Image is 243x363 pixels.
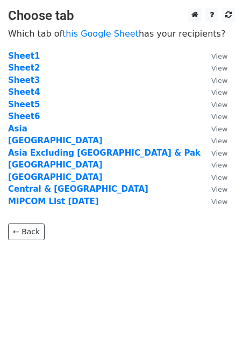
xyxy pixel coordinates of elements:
[8,148,201,158] a: Asia Excluding [GEOGRAPHIC_DATA] & Pak
[211,76,227,85] small: View
[211,161,227,169] small: View
[8,124,27,134] a: Asia
[8,136,103,145] a: [GEOGRAPHIC_DATA]
[211,88,227,96] small: View
[8,8,235,24] h3: Choose tab
[8,160,103,170] a: [GEOGRAPHIC_DATA]
[211,149,227,157] small: View
[8,28,235,39] p: Which tab of has your recipients?
[201,184,227,194] a: View
[211,113,227,121] small: View
[201,51,227,61] a: View
[8,63,40,73] a: Sheet2
[8,184,148,194] a: Central & [GEOGRAPHIC_DATA]
[201,160,227,170] a: View
[62,29,139,39] a: this Google Sheet
[201,63,227,73] a: View
[201,75,227,85] a: View
[8,224,45,240] a: ← Back
[8,111,40,121] a: Sheet6
[211,52,227,60] small: View
[8,51,40,61] a: Sheet1
[8,75,40,85] a: Sheet3
[8,87,40,97] a: Sheet4
[8,172,103,182] a: [GEOGRAPHIC_DATA]
[211,125,227,133] small: View
[201,124,227,134] a: View
[201,111,227,121] a: View
[201,87,227,97] a: View
[201,148,227,158] a: View
[201,100,227,109] a: View
[211,173,227,181] small: View
[211,101,227,109] small: View
[211,198,227,206] small: View
[211,185,227,193] small: View
[201,172,227,182] a: View
[201,136,227,145] a: View
[201,197,227,206] a: View
[211,64,227,72] small: View
[8,197,99,206] a: MIPCOM List [DATE]
[211,137,227,145] small: View
[8,100,40,109] a: Sheet5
